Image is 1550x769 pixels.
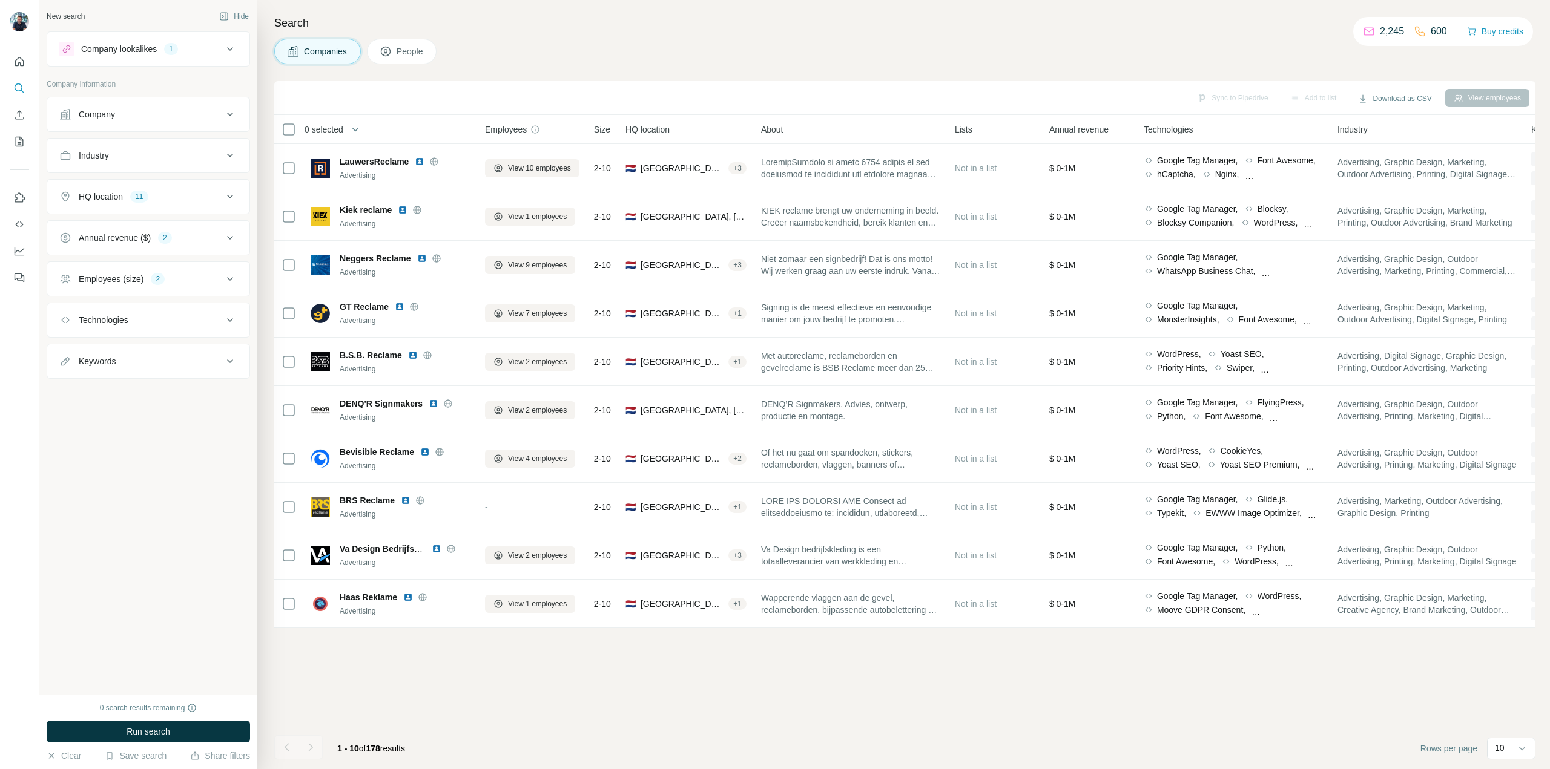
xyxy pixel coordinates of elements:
span: Google Tag Manager, [1157,154,1238,166]
span: $ 0-1M [1049,212,1076,221]
span: WordPress, [1258,590,1302,602]
span: Size [594,123,610,136]
img: Logo of Va Design Bedrijfskleding [311,546,330,565]
span: View 2 employees [508,405,567,416]
span: Run search [127,725,170,738]
span: 2-10 [594,549,611,561]
div: Advertising [340,509,470,520]
span: Advertising, Digital Signage, Graphic Design, Printing, Outdoor Advertising, Marketing [1337,350,1517,374]
span: People [397,45,424,57]
span: Advertising, Graphic Design, Marketing, Outdoor Advertising, Digital Signage, Printing [1337,301,1517,326]
span: Neggers Reclame [340,252,411,264]
div: + 1 [728,598,747,609]
span: 🇳🇱 [625,356,636,368]
span: Wapperende vlaggen aan de gevel, reclameborden, bijpassende autobelettering en een opvallende eig... [761,592,940,616]
div: 0 search results remaining [100,702,197,713]
span: 2-10 [594,162,611,174]
div: Technologies [79,314,128,326]
span: View 2 employees [508,356,567,367]
span: 🇳🇱 [625,259,636,271]
img: Logo of Bevisible Reclame [311,449,330,468]
span: Not in a list [955,309,997,318]
span: 🇳🇱 [625,307,636,319]
span: Annual revenue [1049,123,1109,136]
div: Company lookalikes [81,43,157,55]
span: LoremipSumdolo si ametc 6754 adipis el sed doeiusmod te incididunt utl etdolore magnaa eni admini... [761,156,940,180]
span: 0 selected [305,123,343,136]
button: HQ location11 [47,182,249,211]
img: LinkedIn logo [429,399,438,408]
span: Niet zomaar een signbedrijf! Dat is ons motto! Wij werken graag aan uw eerste indruk. Vanaf advie... [761,253,940,277]
img: LinkedIn logo [398,205,407,215]
span: DENQ'R Signmakers [340,398,423,410]
span: [GEOGRAPHIC_DATA], [GEOGRAPHIC_DATA] [641,259,724,271]
span: 2-10 [594,598,611,610]
span: WhatsApp Business Chat, [1157,265,1256,277]
span: Python, [1157,410,1186,422]
span: results [337,744,405,753]
button: Feedback [10,267,29,289]
span: [GEOGRAPHIC_DATA], [GEOGRAPHIC_DATA] [641,598,724,610]
span: Font Awesome, [1258,154,1316,166]
span: Advertising, Graphic Design, Outdoor Advertising, Printing, Marketing, Digital Signage [1337,543,1517,568]
div: Keywords [79,355,116,367]
button: Company [47,100,249,129]
button: Run search [47,721,250,742]
button: View 4 employees [485,450,575,468]
button: Keywords [47,347,249,376]
div: Annual revenue ($) [79,232,151,244]
span: About [761,123,783,136]
span: [GEOGRAPHIC_DATA], [GEOGRAPHIC_DATA] [641,453,724,465]
span: CookieYes, [1221,445,1263,457]
span: [GEOGRAPHIC_DATA], [GEOGRAPHIC_DATA] [641,501,724,513]
span: 2-10 [594,259,611,271]
img: Logo of DENQ'R Signmakers [311,401,330,420]
div: HQ location [79,191,123,203]
button: View 2 employees [485,546,575,564]
span: Kiek reclame [340,204,392,216]
img: LinkedIn logo [408,350,418,360]
span: Lists [955,123,972,136]
img: LinkedIn logo [401,496,411,505]
span: [GEOGRAPHIC_DATA], [GEOGRAPHIC_DATA] [641,211,747,223]
span: 2-10 [594,404,611,416]
span: Blocksy, [1258,203,1288,215]
span: Font Awesome, [1239,313,1297,326]
span: Employees [485,123,527,136]
button: Employees (size)2 [47,264,249,293]
span: [GEOGRAPHIC_DATA], [GEOGRAPHIC_DATA] [641,549,724,561]
span: BRS Reclame [340,494,395,506]
button: Industry [47,141,249,170]
span: Met autoreclame, reclameborden en gevelreclame is BSB Reclame meer dan 25 jaar geleden gestart. I... [761,350,940,374]
img: Logo of Kiek reclame [311,207,330,226]
span: Google Tag Manager, [1157,590,1238,602]
span: [GEOGRAPHIC_DATA], [GEOGRAPHIC_DATA] [641,162,724,174]
button: Clear [47,750,81,762]
span: WordPress, [1254,217,1298,229]
span: View 2 employees [508,550,567,561]
span: 🇳🇱 [625,501,636,513]
span: Google Tag Manager, [1157,542,1238,554]
div: Advertising [340,460,470,471]
span: Google Tag Manager, [1157,203,1238,215]
button: View 9 employees [485,256,575,274]
button: Company lookalikes1 [47,34,249,64]
span: 2-10 [594,307,611,319]
span: Not in a list [955,405,997,415]
span: Technologies [1144,123,1193,136]
span: FlyingPress, [1258,396,1304,408]
span: EWWW Image Optimizer, [1205,507,1302,519]
div: Advertising [340,557,470,568]
button: View 10 employees [485,159,579,177]
span: 🇳🇱 [625,598,636,610]
p: 2,245 [1380,24,1404,39]
span: WordPress, [1157,348,1201,360]
span: $ 0-1M [1049,502,1076,512]
span: View 7 employees [508,308,567,319]
button: Save search [105,750,167,762]
button: View 1 employees [485,595,575,613]
span: Not in a list [955,212,997,221]
div: 2 [158,232,172,243]
span: Yoast SEO Premium, [1220,459,1300,471]
p: Company information [47,79,250,90]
